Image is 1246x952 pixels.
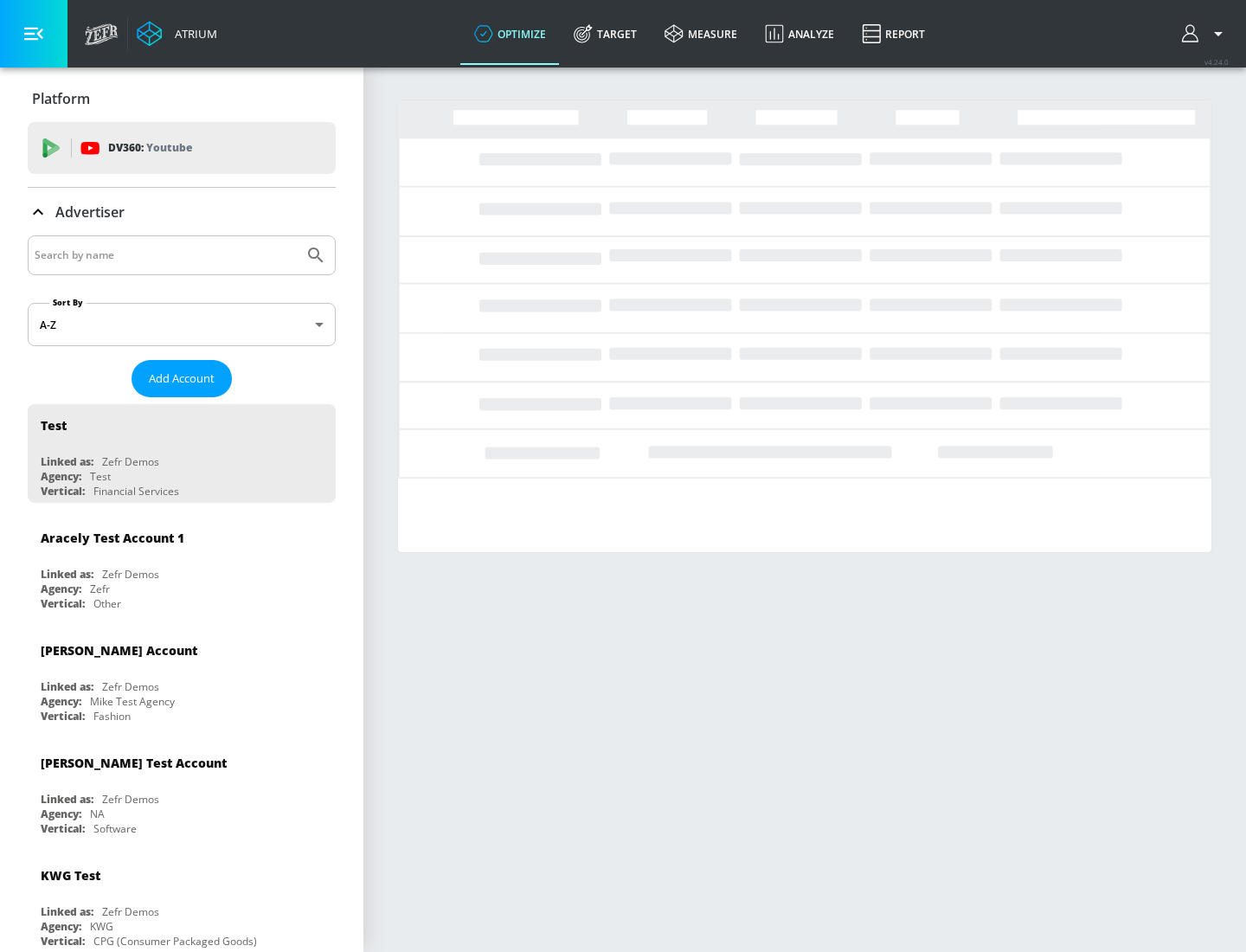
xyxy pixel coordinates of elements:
div: [PERSON_NAME] AccountLinked as:Zefr DemosAgency:Mike Test AgencyVertical:Fashion [28,629,336,728]
div: Linked as: [41,454,93,469]
p: Platform [32,89,90,108]
div: Aracely Test Account 1Linked as:Zefr DemosAgency:ZefrVertical:Other [28,517,336,615]
div: Agency: [41,469,81,484]
div: Agency: [41,694,81,709]
div: Atrium [168,26,217,42]
a: Target [560,3,651,65]
div: Mike Test Agency [90,694,175,709]
div: Linked as: [41,679,93,694]
div: Vertical: [41,934,85,949]
div: Other [93,596,121,611]
div: [PERSON_NAME] Test Account [41,755,227,771]
a: Report [848,3,939,65]
div: Platform [28,74,336,123]
div: TestLinked as:Zefr DemosAgency:TestVertical:Financial Services [28,404,336,503]
div: Zefr Demos [102,792,159,807]
a: measure [651,3,751,65]
div: [PERSON_NAME] Test AccountLinked as:Zefr DemosAgency:NAVertical:Software [28,742,336,840]
div: Linked as: [41,792,93,807]
div: Linked as: [41,904,93,919]
div: Agency: [41,919,81,934]
div: Aracely Test Account 1 [41,530,184,546]
input: Search by name [35,244,297,267]
button: Add Account [132,360,232,397]
a: optimize [460,3,560,65]
div: Zefr Demos [102,904,159,919]
div: [PERSON_NAME] Account [41,642,197,659]
div: Vertical: [41,709,85,724]
div: CPG (Consumer Packaged Goods) [93,934,257,949]
div: Zefr Demos [102,454,159,469]
div: Zefr Demos [102,567,159,582]
a: Atrium [137,21,217,47]
div: Advertiser [28,188,336,236]
div: Fashion [93,709,131,724]
div: Linked as: [41,567,93,582]
div: Vertical: [41,484,85,499]
p: Youtube [146,138,192,157]
span: v 4.24.0 [1204,57,1229,67]
div: Zefr [90,582,110,596]
div: Zefr Demos [102,679,159,694]
div: A-Z [28,303,336,346]
p: Advertiser [55,203,125,222]
div: Test [41,417,67,434]
div: Test [90,469,111,484]
div: Agency: [41,807,81,821]
div: KWG Test [41,867,100,884]
span: Add Account [149,369,215,389]
div: Vertical: [41,821,85,836]
div: Vertical: [41,596,85,611]
div: DV360: Youtube [28,122,336,174]
p: DV360: [108,138,192,158]
div: KWG [90,919,113,934]
div: Agency: [41,582,81,596]
div: Software [93,821,137,836]
label: Sort By [49,297,87,308]
div: NA [90,807,105,821]
div: Financial Services [93,484,179,499]
a: Analyze [751,3,848,65]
